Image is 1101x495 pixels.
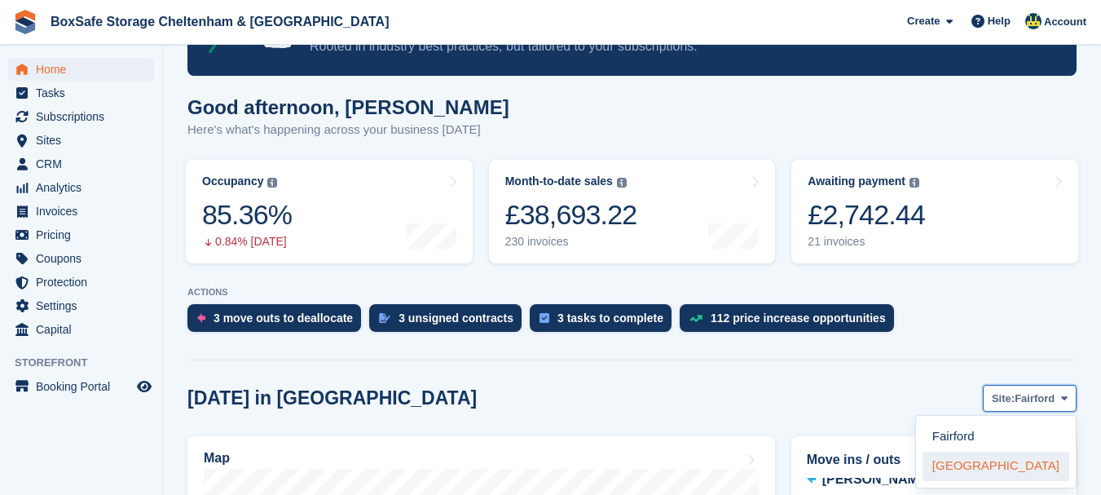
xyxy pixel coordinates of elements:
p: Here's what's happening across your business [DATE] [187,121,509,139]
div: 3 unsigned contracts [399,312,513,325]
a: menu [8,200,154,223]
img: Kim Virabi [1025,13,1042,29]
a: menu [8,223,154,246]
a: menu [8,82,154,104]
img: icon-info-grey-7440780725fd019a000dd9b08b2336e03edf1995a4989e88bcd33f0948082b44.svg [617,178,627,188]
span: Coupons [36,247,134,270]
span: Storefront [15,355,162,371]
span: Site: [992,391,1015,407]
h2: [DATE] in [GEOGRAPHIC_DATA] [187,387,477,409]
span: Account [1044,14,1086,30]
a: menu [8,318,154,341]
a: Occupancy 85.36% 0.84% [DATE] [186,160,473,263]
span: Analytics [36,176,134,199]
div: £2,742.44 [808,198,925,232]
a: menu [8,294,154,317]
span: Tasks [36,82,134,104]
div: 230 invoices [505,235,637,249]
a: menu [8,58,154,81]
div: 85.36% [202,198,292,232]
a: Fairford [923,422,1069,452]
img: task-75834270c22a3079a89374b754ae025e5fb1db73e45f91037f5363f120a921f8.svg [539,313,549,323]
h2: Move ins / outs [807,450,1061,470]
img: icon-info-grey-7440780725fd019a000dd9b08b2336e03edf1995a4989e88bcd33f0948082b44.svg [909,178,919,188]
a: Preview store [134,377,154,396]
div: 3 move outs to deallocate [214,312,353,325]
span: Protection [36,271,134,294]
a: 3 unsigned contracts [369,304,530,340]
img: price_increase_opportunities-93ffe204e8149a01c8c9dc8f82e8f89637d9d84a8eef4429ea346261dce0b2c0.svg [689,315,702,322]
a: [GEOGRAPHIC_DATA] [923,452,1069,481]
span: Settings [36,294,134,317]
span: Create [907,13,940,29]
span: Subscriptions [36,105,134,128]
div: 112 price increase opportunities [711,312,886,325]
a: menu [8,105,154,128]
span: Capital [36,318,134,341]
a: menu [8,129,154,152]
a: menu [8,375,154,398]
div: 0.84% [DATE] [202,235,292,249]
div: 21 invoices [808,235,925,249]
span: Invoices [36,200,134,223]
div: Awaiting payment [808,175,905,188]
span: Help [988,13,1011,29]
p: Rooted in industry best practices, but tailored to your subscriptions. [310,38,934,55]
a: 112 price increase opportunities [680,304,902,340]
img: icon-info-grey-7440780725fd019a000dd9b08b2336e03edf1995a4989e88bcd33f0948082b44.svg [267,178,277,188]
span: Sites [36,129,134,152]
a: Month-to-date sales £38,693.22 230 invoices [489,160,776,263]
img: contract_signature_icon-13c848040528278c33f63329250d36e43548de30e8caae1d1a13099fd9432cc5.svg [379,313,390,323]
a: menu [8,176,154,199]
a: 3 tasks to complete [530,304,680,340]
a: Awaiting payment £2,742.44 21 invoices [791,160,1078,263]
img: stora-icon-8386f47178a22dfd0bd8f6a31ec36ba5ce8667c1dd55bd0f319d3a0aa187defe.svg [13,10,37,34]
a: 3 move outs to deallocate [187,304,369,340]
a: menu [8,247,154,270]
span: CRM [36,152,134,175]
h1: Good afternoon, [PERSON_NAME] [187,96,509,118]
div: Month-to-date sales [505,175,613,188]
span: Booking Portal [36,375,134,398]
span: Fairford [1015,391,1055,407]
h2: Map [204,451,230,466]
span: [PERSON_NAME] [822,472,931,486]
button: Site: Fairford [983,385,1077,412]
p: ACTIONS [187,287,1077,298]
span: Pricing [36,223,134,246]
a: menu [8,271,154,294]
div: 3 tasks to complete [557,312,663,325]
div: Occupancy [202,175,263,188]
img: move_outs_to_deallocate_icon-f764333ba52eb49d3ac5e1228854f67142a1ed5810a6f6cc68b1a99e826820c5.svg [197,313,205,323]
a: [PERSON_NAME] 244 [807,470,958,491]
div: £38,693.22 [505,198,637,232]
span: Home [36,58,134,81]
a: menu [8,152,154,175]
a: BoxSafe Storage Cheltenham & [GEOGRAPHIC_DATA] [44,8,395,35]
